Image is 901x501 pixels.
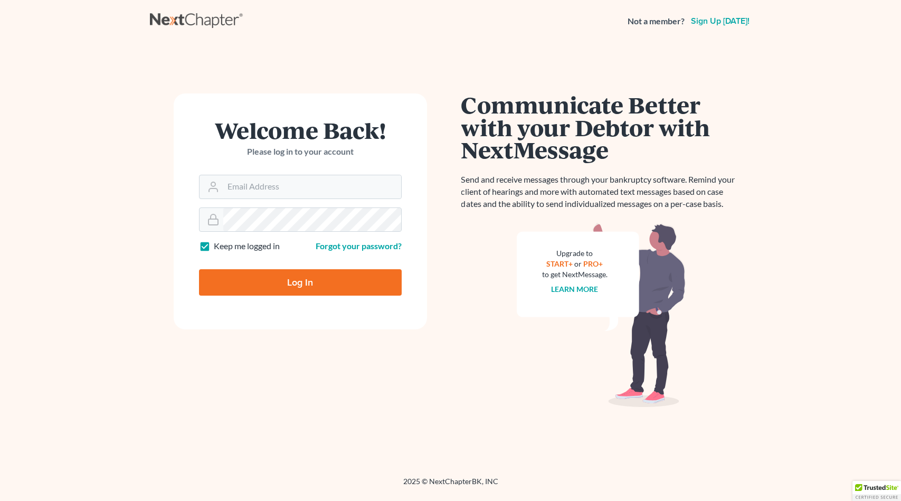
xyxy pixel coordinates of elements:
strong: Not a member? [628,15,685,27]
div: 2025 © NextChapterBK, INC [150,476,752,495]
p: Please log in to your account [199,146,402,158]
input: Email Address [223,175,401,198]
a: Sign up [DATE]! [689,17,752,25]
a: START+ [546,259,573,268]
div: Upgrade to [542,248,608,259]
span: or [574,259,582,268]
img: nextmessage_bg-59042aed3d76b12b5cd301f8e5b87938c9018125f34e5fa2b7a6b67550977c72.svg [517,223,686,408]
h1: Communicate Better with your Debtor with NextMessage [461,93,741,161]
a: Learn more [551,285,598,294]
h1: Welcome Back! [199,119,402,141]
a: Forgot your password? [316,241,402,251]
p: Send and receive messages through your bankruptcy software. Remind your client of hearings and mo... [461,174,741,210]
div: to get NextMessage. [542,269,608,280]
div: TrustedSite Certified [852,481,901,501]
input: Log In [199,269,402,296]
label: Keep me logged in [214,240,280,252]
a: PRO+ [583,259,603,268]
